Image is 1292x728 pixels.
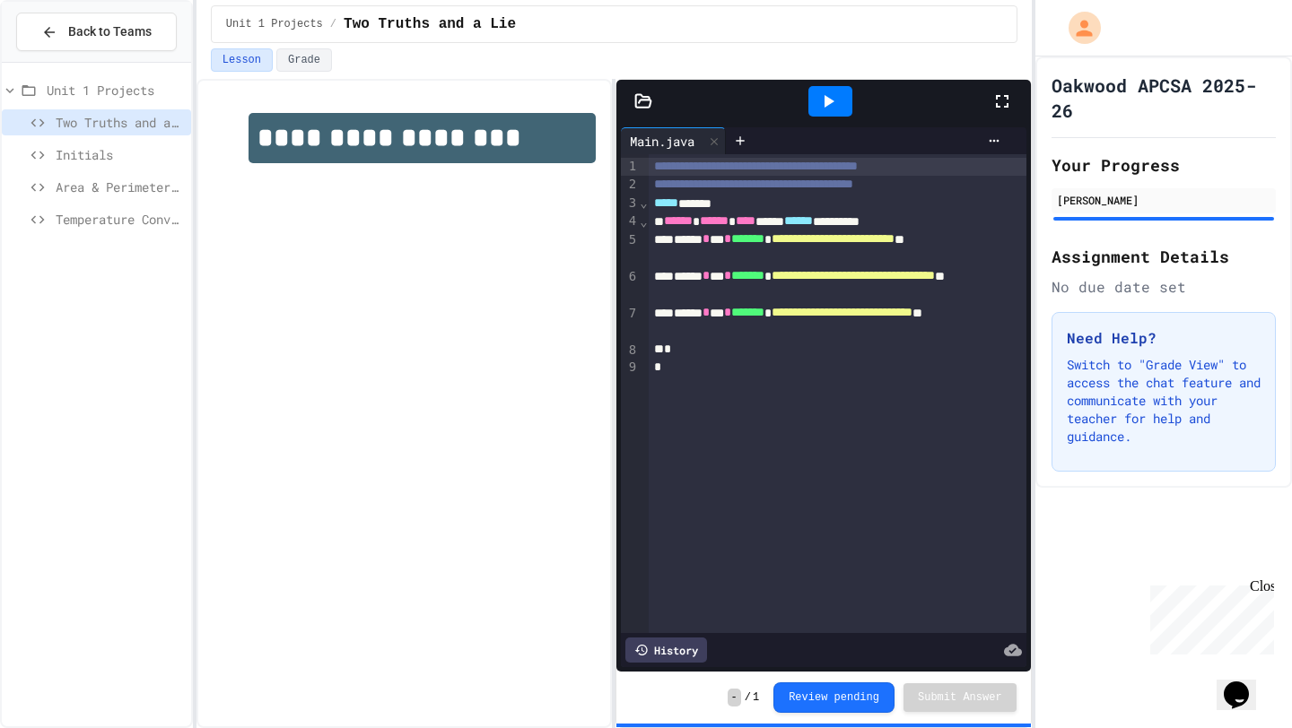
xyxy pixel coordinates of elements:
span: / [745,690,751,705]
div: [PERSON_NAME] [1057,192,1270,208]
p: Switch to "Grade View" to access the chat feature and communicate with your teacher for help and ... [1067,356,1261,446]
div: 3 [621,195,639,212]
span: Back to Teams [68,22,152,41]
div: 5 [621,231,639,268]
div: 7 [621,305,639,342]
span: / [330,17,336,31]
div: History [625,637,707,663]
div: 6 [621,268,639,305]
span: Unit 1 Projects [47,81,184,100]
h2: Assignment Details [1052,244,1276,269]
span: Submit Answer [918,690,1002,705]
div: 4 [621,212,639,230]
span: Two Truths and a Lie [344,13,516,35]
div: No due date set [1052,276,1276,298]
button: Review pending [773,682,895,713]
h1: Oakwood APCSA 2025-26 [1052,73,1276,123]
div: 2 [621,176,639,194]
span: 1 [753,690,759,705]
div: Main.java [621,127,726,154]
span: - [728,689,741,706]
div: Chat with us now!Close [7,7,124,114]
span: Two Truths and a Lie [56,113,184,132]
div: 8 [621,342,639,360]
span: Temperature Converter [56,210,184,229]
div: My Account [1050,7,1105,48]
h2: Your Progress [1052,152,1276,178]
span: Fold line [639,195,648,210]
span: Fold line [639,214,648,229]
h3: Need Help? [1067,327,1261,349]
button: Submit Answer [904,683,1017,712]
button: Lesson [211,48,273,72]
span: Area & Perimeter of Square [56,178,184,196]
span: Initials [56,145,184,164]
div: 9 [621,359,639,377]
div: Main.java [621,132,703,151]
iframe: chat widget [1217,656,1274,710]
button: Grade [276,48,332,72]
div: 1 [621,158,639,176]
span: Unit 1 Projects [226,17,323,31]
button: Back to Teams [16,13,177,51]
iframe: chat widget [1143,578,1274,654]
